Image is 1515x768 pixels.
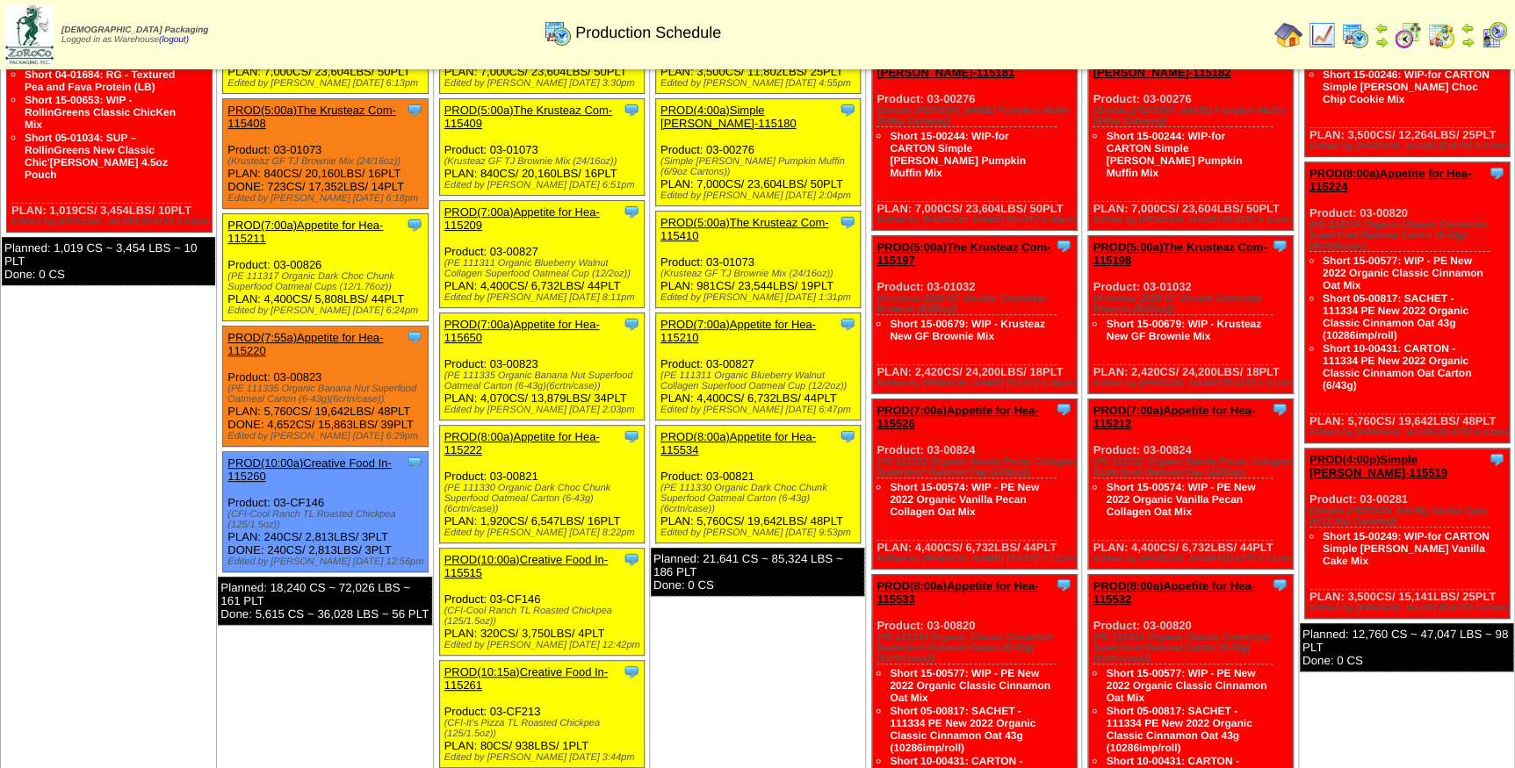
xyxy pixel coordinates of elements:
[406,216,423,233] img: Tooltip
[1374,21,1389,35] img: arrowleft.gif
[655,426,861,543] div: Product: 03-00821 PLAN: 5,760CS / 19,642LBS / 48PLT
[444,640,645,650] div: Edited by [PERSON_NAME] [DATE] 12:42pm
[1308,21,1336,49] img: line_graph.gif
[1488,164,1505,182] img: Tooltip
[872,398,1078,569] div: Product: 03-00824 PLAN: 4,400CS / 6,732LBS / 44PLT
[890,318,1045,342] a: Short 15-00679: WIP - Krusteaz New GF Brownie Mix
[839,315,856,333] img: Tooltip
[159,35,189,45] a: (logout)
[439,426,645,543] div: Product: 03-00821 PLAN: 1,920CS / 6,547LBS / 16PLT
[444,553,608,579] a: PROD(10:00a)Creative Food In-115515
[406,328,423,346] img: Tooltip
[444,752,645,763] div: Edited by [PERSON_NAME] [DATE] 3:44pm
[227,78,428,89] div: Edited by [PERSON_NAME] [DATE] 6:13pm
[1374,35,1389,49] img: arrowright.gif
[1480,21,1508,49] img: calendarcustomer.gif
[2,237,215,285] div: Planned: 1,019 CS ~ 3,454 LBS ~ 10 PLT Done: 0 CS
[877,632,1077,664] div: (PE 111334 Organic Classic Cinnamon Superfood Oatmeal Carton (6-43g)(6crtn/case))
[1323,292,1468,341] a: Short 05-00817: SACHET - 111334 PE New 2022 Organic Classic Cinnamon Oat 43g (10286imp/roll)
[655,212,861,308] div: Product: 03-01073 PLAN: 981CS / 23,544LBS / 19PLT
[660,156,861,177] div: (Simple [PERSON_NAME] Pumpkin Muffin (6/9oz Cartons))
[223,327,429,447] div: Product: 03-00823 PLAN: 5,760CS / 19,642LBS / 48PLT DONE: 4,652CS / 15,863LBS / 39PLT
[660,483,861,514] div: (PE 111330 Organic Dark Choc Chunk Superfood Oatmeal Carton (6-43g)(6crtn/case))
[655,99,861,206] div: Product: 03-00276 PLAN: 7,000CS / 23,604LBS / 50PLT
[1309,603,1510,614] div: Edited by [PERSON_NAME] [DATE] 6:52pm
[444,430,600,456] a: PROD(8:00a)Appetite for Hea-115222
[25,94,176,131] a: Short 15-00653: WIP - RollinGreens Classic ChicKen Mix
[877,579,1038,606] a: PROD(8:00a)Appetite for Hea-115533
[877,293,1077,314] div: (Krusteaz 2025 GF Double Chocolate Brownie (8/20oz))
[1271,400,1288,418] img: Tooltip
[444,665,608,692] a: PROD(10:15a)Creative Food In-115261
[872,47,1078,230] div: Product: 03-00276 PLAN: 7,000CS / 23,604LBS / 50PLT
[444,405,645,415] div: Edited by [PERSON_NAME] [DATE] 2:03pm
[623,427,640,445] img: Tooltip
[660,370,861,391] div: (PE 111311 Organic Blueberry Walnut Collagen Superfood Oatmeal Cup (12/2oz))
[1093,456,1293,477] div: (PE 111312 Organic Vanilla Pecan Collagen Superfood Oatmeal Cup (12/2oz))
[623,315,640,333] img: Tooltip
[227,456,391,483] a: PROD(10:00a)Creative Food In-115260
[1341,21,1369,49] img: calendarprod.gif
[1088,47,1294,230] div: Product: 03-00276 PLAN: 7,000CS / 23,604LBS / 50PLT
[1106,481,1255,518] a: Short 15-00574: WIP - PE New 2022 Organic Vanilla Pecan Collagen Oat Mix
[1309,219,1510,251] div: (PE 111334 Organic Classic Cinnamon Superfood Oatmeal Carton (6-43g)(6crtn/case))
[1093,105,1293,126] div: (Simple [PERSON_NAME] Pumpkin Muffin (6/9oz Cartons))
[1323,342,1471,391] a: Short 10-00431: CARTON - 111334 PE New 2022 Organic Classic Cinnamon Oat Carton (6/43g)
[1055,400,1072,418] img: Tooltip
[651,548,864,596] div: Planned: 21,641 CS ~ 85,324 LBS ~ 186 PLT Done: 0 CS
[655,313,861,420] div: Product: 03-00827 PLAN: 4,400CS / 6,732LBS / 44PLT
[1093,293,1293,314] div: (Krusteaz 2025 GF Double Chocolate Brownie (8/20oz))
[227,193,428,204] div: Edited by [PERSON_NAME] [DATE] 6:18pm
[444,606,645,627] div: (CFI-Cool Ranch TL Roasted Chickpea (125/1.5oz))
[660,104,797,130] a: PROD(4:00a)Simple [PERSON_NAME]-115180
[877,240,1050,267] a: PROD(5:00a)The Krusteaz Com-115197
[444,258,645,279] div: (PE 111311 Organic Blueberry Walnut Collagen Superfood Oatmeal Cup (12/2oz))
[1088,398,1294,569] div: Product: 03-00824 PLAN: 4,400CS / 6,732LBS / 44PLT
[544,18,572,47] img: calendarprod.gif
[623,663,640,680] img: Tooltip
[877,456,1077,477] div: (PE 111312 Organic Vanilla Pecan Collagen Superfood Oatmeal Cup (12/2oz))
[439,549,645,656] div: Product: 03-CF146 PLAN: 320CS / 3,750LBS / 4PLT
[439,201,645,308] div: Product: 03-00827 PLAN: 4,400CS / 6,732LBS / 44PLT
[1093,632,1293,664] div: (PE 111334 Organic Classic Cinnamon Superfood Oatmeal Carton (6-43g)(6crtn/case))
[1093,215,1293,226] div: Edited by [PERSON_NAME] [DATE] 6:50pm
[444,156,645,167] div: (Krusteaz GF TJ Brownie Mix (24/16oz))
[223,214,429,321] div: Product: 03-00826 PLAN: 4,400CS / 5,808LBS / 44PLT
[439,99,645,196] div: Product: 03-01073 PLAN: 840CS / 20,160LBS / 16PLT
[839,101,856,118] img: Tooltip
[444,528,645,538] div: Edited by [PERSON_NAME] [DATE] 8:22pm
[444,292,645,303] div: Edited by [PERSON_NAME] [DATE] 8:11pm
[444,718,645,739] div: (CFI-It's Pizza TL Roasted Chickpea (125/1.5oz))
[444,104,612,130] a: PROD(5:00a)The Krusteaz Com-115409
[1271,237,1288,255] img: Tooltip
[1304,162,1510,443] div: Product: 03-00820 PLAN: 5,760CS / 19,642LBS / 48PLT
[227,305,428,316] div: Edited by [PERSON_NAME] [DATE] 6:24pm
[1323,255,1483,291] a: Short 15-00577: WIP - PE New 2022 Organic Classic Cinnamon Oat Mix
[61,25,208,45] span: Logged in as Warehouse
[1093,554,1293,564] div: Edited by [PERSON_NAME] [DATE] 6:51pm
[1461,35,1475,49] img: arrowright.gif
[877,554,1077,564] div: Edited by [PERSON_NAME] [DATE] 7:17pm
[444,483,645,514] div: (PE 111330 Organic Dark Choc Chunk Superfood Oatmeal Carton (6-43g)(6crtn/case))
[227,384,428,405] div: (PE 111335 Organic Banana Nut Superfood Oatmeal Carton (6-43g)(6crtn/case))
[5,5,54,64] img: zoroco-logo-small.webp
[1055,237,1072,255] img: Tooltip
[877,105,1077,126] div: (Simple [PERSON_NAME] Pumpkin Muffin (6/9oz Cartons))
[1323,530,1490,567] a: Short 15-00249: WIP-for CARTON Simple [PERSON_NAME] Vanilla Cake Mix
[839,427,856,445] img: Tooltip
[1309,167,1471,193] a: PROD(8:00a)Appetite for Hea-115224
[660,190,861,201] div: Edited by [PERSON_NAME] [DATE] 2:04pm
[1304,449,1510,619] div: Product: 03-00281 PLAN: 3,500CS / 15,141LBS / 25PLT
[227,331,383,357] a: PROD(7:55a)Appetite for Hea-115220
[660,430,816,456] a: PROD(8:00a)Appetite for Hea-115534
[623,203,640,220] img: Tooltip
[660,78,861,89] div: Edited by [PERSON_NAME] [DATE] 4:55pm
[61,25,208,35] span: [DEMOGRAPHIC_DATA] Packaging
[1093,579,1254,606] a: PROD(8:00a)Appetite for Hea-115532
[877,378,1077,389] div: Edited by [PERSON_NAME] [DATE] 6:48pm
[223,99,429,209] div: Product: 03-01073 PLAN: 840CS / 20,160LBS / 16PLT DONE: 723CS / 17,352LBS / 14PLT
[1106,705,1252,754] a: Short 05-00817: SACHET - 111334 PE New 2022 Organic Classic Cinnamon Oat 43g (10286imp/roll)
[890,130,1026,179] a: Short 15-00244: WIP-for CARTON Simple [PERSON_NAME] Pumpkin Muffin Mix
[872,235,1078,393] div: Product: 03-01032 PLAN: 2,420CS / 24,200LBS / 18PLT
[890,481,1039,518] a: Short 15-00574: WIP - PE New 2022 Organic Vanilla Pecan Collagen Oat Mix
